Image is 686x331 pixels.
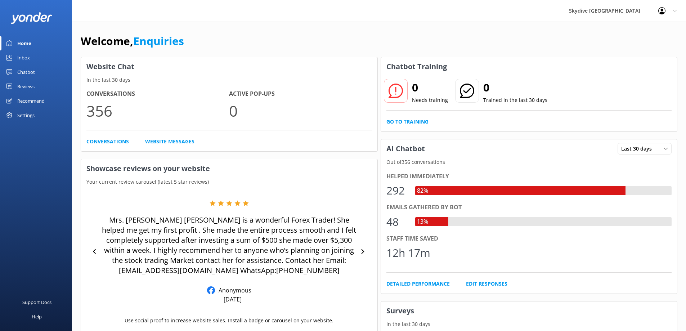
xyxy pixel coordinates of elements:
p: Use social proof to increase website sales. Install a badge or carousel on your website. [125,317,333,325]
div: Support Docs [22,295,51,309]
img: Facebook Reviews [207,286,215,294]
h4: Conversations [86,89,229,99]
a: Conversations [86,138,129,146]
p: In the last 30 days [81,76,377,84]
p: Your current review carousel (latest 5 star reviews) [81,178,377,186]
h4: Active Pop-ups [229,89,372,99]
a: Go to Training [386,118,429,126]
h3: Website Chat [81,57,377,76]
p: Anonymous [215,286,251,294]
a: Website Messages [145,138,194,146]
h2: 0 [412,79,448,96]
h2: 0 [483,79,547,96]
div: 292 [386,182,408,199]
div: 12h 17m [386,244,430,261]
div: 82% [415,186,430,196]
a: Enquiries [133,33,184,48]
h3: AI Chatbot [381,139,430,158]
div: Home [17,36,31,50]
div: Chatbot [17,65,35,79]
div: 13% [415,217,430,227]
img: yonder-white-logo.png [11,12,52,24]
div: Help [32,309,42,324]
p: Needs training [412,96,448,104]
h3: Showcase reviews on your website [81,159,377,178]
div: Inbox [17,50,30,65]
p: In the last 30 days [381,320,677,328]
a: Edit Responses [466,280,507,288]
p: 356 [86,99,229,123]
div: 48 [386,213,408,231]
div: Emails gathered by bot [386,203,672,212]
div: Settings [17,108,35,122]
p: Trained in the last 30 days [483,96,547,104]
h3: Surveys [381,301,677,320]
span: Last 30 days [621,145,656,153]
h3: Chatbot Training [381,57,452,76]
div: Staff time saved [386,234,672,243]
p: [DATE] [224,295,242,303]
p: 0 [229,99,372,123]
h1: Welcome, [81,32,184,50]
div: Helped immediately [386,172,672,181]
div: Reviews [17,79,35,94]
p: Out of 356 conversations [381,158,677,166]
div: Recommend [17,94,45,108]
p: Mrs. [PERSON_NAME] [PERSON_NAME] is a wonderful Forex Trader! She helped me get my first profit .... [101,215,358,276]
a: Detailed Performance [386,280,450,288]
